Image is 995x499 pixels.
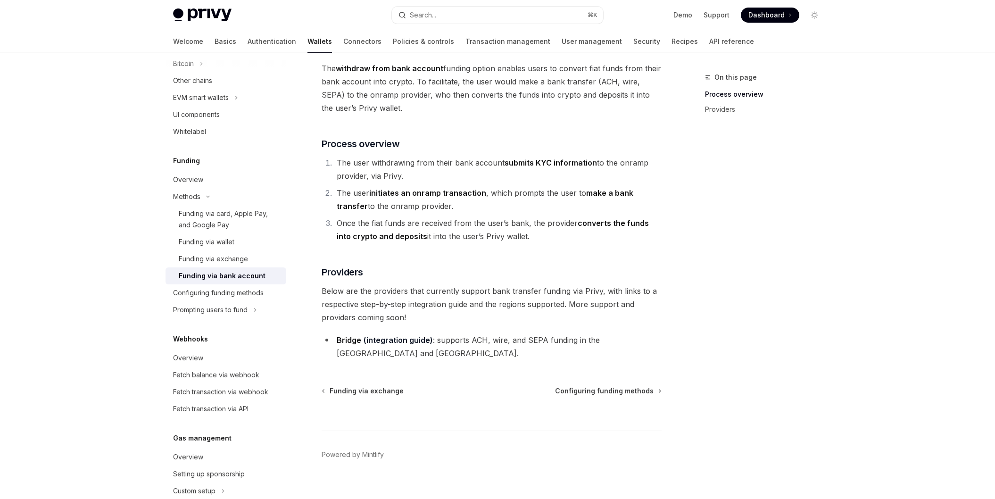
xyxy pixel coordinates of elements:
[173,174,203,185] div: Overview
[334,186,662,213] li: The user , which prompts the user to to the onramp provider.
[343,30,381,53] a: Connectors
[562,30,622,53] a: User management
[392,7,603,24] button: Open search
[336,64,443,73] strong: withdraw from bank account
[173,191,200,202] div: Methods
[705,102,829,117] a: Providers
[166,349,286,366] a: Overview
[322,450,384,459] a: Powered by Mintlify
[173,352,203,364] div: Overview
[672,30,698,53] a: Recipes
[173,386,268,398] div: Fetch transaction via webhook
[173,485,216,497] div: Custom setup
[173,403,249,415] div: Fetch transaction via API
[173,92,229,103] div: EVM smart wallets
[465,30,550,53] a: Transaction management
[322,62,662,115] span: The funding option enables users to convert fiat funds from their bank account into crypto. To fa...
[322,137,399,150] span: Process overview
[166,383,286,400] a: Fetch transaction via webhook
[323,386,404,396] a: Funding via exchange
[179,253,248,265] div: Funding via exchange
[807,8,822,23] button: Toggle dark mode
[334,156,662,183] li: The user withdrawing from their bank account to the onramp provider, via Privy.
[369,188,486,198] strong: initiates an onramp transaction
[748,10,785,20] span: Dashboard
[330,386,404,396] span: Funding via exchange
[173,369,259,381] div: Fetch balance via webhook
[173,155,200,166] h5: Funding
[173,109,220,120] div: UI components
[633,30,660,53] a: Security
[215,30,236,53] a: Basics
[179,270,265,282] div: Funding via bank account
[179,236,234,248] div: Funding via wallet
[166,171,286,188] a: Overview
[714,72,757,83] span: On this page
[173,333,208,345] h5: Webhooks
[673,10,692,20] a: Demo
[555,386,661,396] a: Configuring funding methods
[166,106,286,123] a: UI components
[166,205,286,233] a: Funding via card, Apple Pay, and Google Pay
[505,158,597,167] strong: submits KYC information
[166,123,286,140] a: Whitelabel
[173,304,248,316] div: Prompting users to fund
[173,468,245,480] div: Setting up sponsorship
[166,301,286,318] button: Toggle Prompting users to fund section
[555,386,654,396] span: Configuring funding methods
[588,11,597,19] span: ⌘ K
[173,126,206,137] div: Whitelabel
[166,188,286,205] button: Toggle Methods section
[307,30,332,53] a: Wallets
[705,87,829,102] a: Process overview
[166,267,286,284] a: Funding via bank account
[393,30,454,53] a: Policies & controls
[173,8,232,22] img: light logo
[166,284,286,301] a: Configuring funding methods
[334,216,662,243] li: Once the fiat funds are received from the user’s bank, the provider it into the user’s Privy wallet.
[173,451,203,463] div: Overview
[337,335,361,345] strong: Bridge
[709,30,754,53] a: API reference
[179,208,281,231] div: Funding via card, Apple Pay, and Google Pay
[166,89,286,106] button: Toggle EVM smart wallets section
[166,72,286,89] a: Other chains
[173,432,232,444] h5: Gas management
[322,333,662,360] li: : supports ACH, wire, and SEPA funding in the [GEOGRAPHIC_DATA] and [GEOGRAPHIC_DATA].
[322,266,363,279] span: Providers
[410,9,436,21] div: Search...
[322,284,662,324] span: Below are the providers that currently support bank transfer funding via Privy, with links to a r...
[166,366,286,383] a: Fetch balance via webhook
[173,30,203,53] a: Welcome
[173,75,212,86] div: Other chains
[166,400,286,417] a: Fetch transaction via API
[166,449,286,466] a: Overview
[166,466,286,482] a: Setting up sponsorship
[173,287,264,299] div: Configuring funding methods
[166,250,286,267] a: Funding via exchange
[704,10,730,20] a: Support
[248,30,296,53] a: Authentication
[166,233,286,250] a: Funding via wallet
[364,335,433,345] a: (integration guide)
[741,8,799,23] a: Dashboard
